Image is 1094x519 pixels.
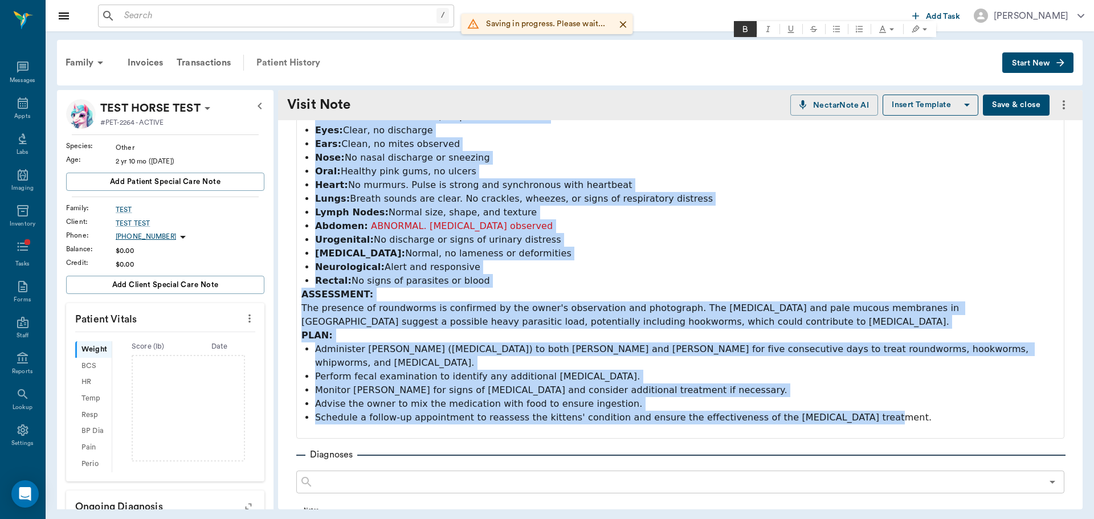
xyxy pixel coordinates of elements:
[75,423,112,440] div: BP Dia
[112,279,219,291] span: Add client Special Care Note
[66,216,116,227] div: Client :
[183,341,255,352] div: Date
[315,137,1059,151] p: Clean, no mites observed
[1054,95,1073,115] button: more
[315,411,1059,424] p: Schedule a follow-up appointment to reassess the kittens' condition and ensure the effectiveness ...
[734,21,757,37] span: Bold (⌃B)
[116,205,264,215] a: TEST
[315,233,1059,247] p: No discharge or signs of urinary distress
[75,390,112,407] div: Temp
[250,49,327,76] a: Patient History
[66,173,264,191] button: Add patient Special Care Note
[615,16,632,33] button: Close
[1002,52,1073,73] button: Start New
[121,49,170,76] div: Invoices
[315,220,368,231] strong: Abdomen:
[116,259,264,269] div: $0.00
[116,218,264,228] a: TEST TEST
[315,125,343,136] strong: Eyes:
[315,234,374,245] strong: Urogenital:
[802,21,825,37] button: Strikethrough
[825,21,848,37] span: Bulleted list (⌃⇧8)
[287,95,373,115] div: Visit Note
[14,296,31,304] div: Forms
[315,166,341,177] strong: Oral:
[315,274,1059,288] p: No signs of parasites or blood
[848,21,871,37] span: Ordered list (⌃⇧9)
[52,5,75,27] button: Close drawer
[100,99,201,117] p: TEST HORSE TEST
[240,309,259,328] button: more
[11,439,34,448] div: Settings
[112,341,184,352] div: Score ( lb )
[66,141,116,151] div: Species :
[436,8,449,23] div: /
[66,303,264,332] p: Patient Vitals
[315,383,1059,397] p: Monitor [PERSON_NAME] for signs of [MEDICAL_DATA] and consider additional treatment if necessary.
[170,49,238,76] a: Transactions
[75,407,112,423] div: Resp
[10,76,36,85] div: Messages
[11,184,34,193] div: Imaging
[315,247,1059,260] p: Normal, no lameness or deformities
[301,330,333,341] strong: PLAN:
[315,192,1059,206] p: Breath sounds are clear. No crackles, wheezes, or signs of respiratory distress
[315,178,1059,192] p: No murmurs. Pulse is strong and synchronous with heartbeat
[908,5,965,26] button: Add Task
[66,276,264,294] button: Add client Special Care Note
[486,14,605,34] div: Saving in progress. Please wait...
[301,289,373,300] strong: ASSESSMENT:
[17,332,28,340] div: Staff
[315,260,1059,274] p: Alert and responsive
[15,260,30,268] div: Tasks
[14,112,30,121] div: Appts
[883,95,978,116] button: Insert Template
[757,21,779,37] span: Italic (⌃I)
[790,95,878,116] button: NectarNote AI
[779,21,802,37] span: Underline (⌃U)
[848,21,871,37] button: Ordered list
[315,248,405,259] strong: [MEDICAL_DATA]:
[75,341,112,358] div: Weight
[965,5,1093,26] button: [PERSON_NAME]
[871,21,903,37] button: Text color
[120,8,436,24] input: Search
[315,207,389,218] strong: Lymph Nodes:
[301,288,1059,329] p: The presence of roundworms is confirmed by the owner's observation and photograph. The [MEDICAL_D...
[315,342,1059,370] p: Administer [PERSON_NAME] ([MEDICAL_DATA]) to both [PERSON_NAME] and [PERSON_NAME] for five consec...
[802,21,825,37] span: Strikethrough (⌃D)
[757,21,779,37] button: Italic
[1044,474,1060,490] button: Open
[304,506,319,514] label: Notes
[779,21,802,37] button: Underline
[315,261,385,272] strong: Neurological:
[315,151,1059,165] p: No nasal discharge or sneezing
[75,439,112,456] div: Pain
[116,142,264,153] div: Other
[315,397,1059,411] p: Advise the owner to mix the medication with food to ensure ingestion.
[315,124,1059,137] p: Clear, no discharge
[75,374,112,391] div: HR
[904,21,936,37] button: Text highlight
[116,156,264,166] div: 2 yr 10 mo ([DATE])
[994,9,1068,23] div: [PERSON_NAME]
[110,175,221,188] span: Add patient Special Care Note
[315,275,352,286] strong: Rectal:
[66,203,116,213] div: Family :
[66,99,96,129] img: Profile Image
[116,246,264,256] div: $0.00
[305,448,357,461] p: Diagnoses
[66,258,116,268] div: Credit :
[66,244,116,254] div: Balance :
[315,193,350,204] strong: Lungs:
[371,220,553,231] span: ABNORMAL. [MEDICAL_DATA] observed
[825,21,848,37] button: Bulleted list
[59,49,114,76] div: Family
[66,491,264,519] p: Ongoing diagnosis
[100,117,164,128] p: #PET-2264 - ACTIVE
[12,367,33,376] div: Reports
